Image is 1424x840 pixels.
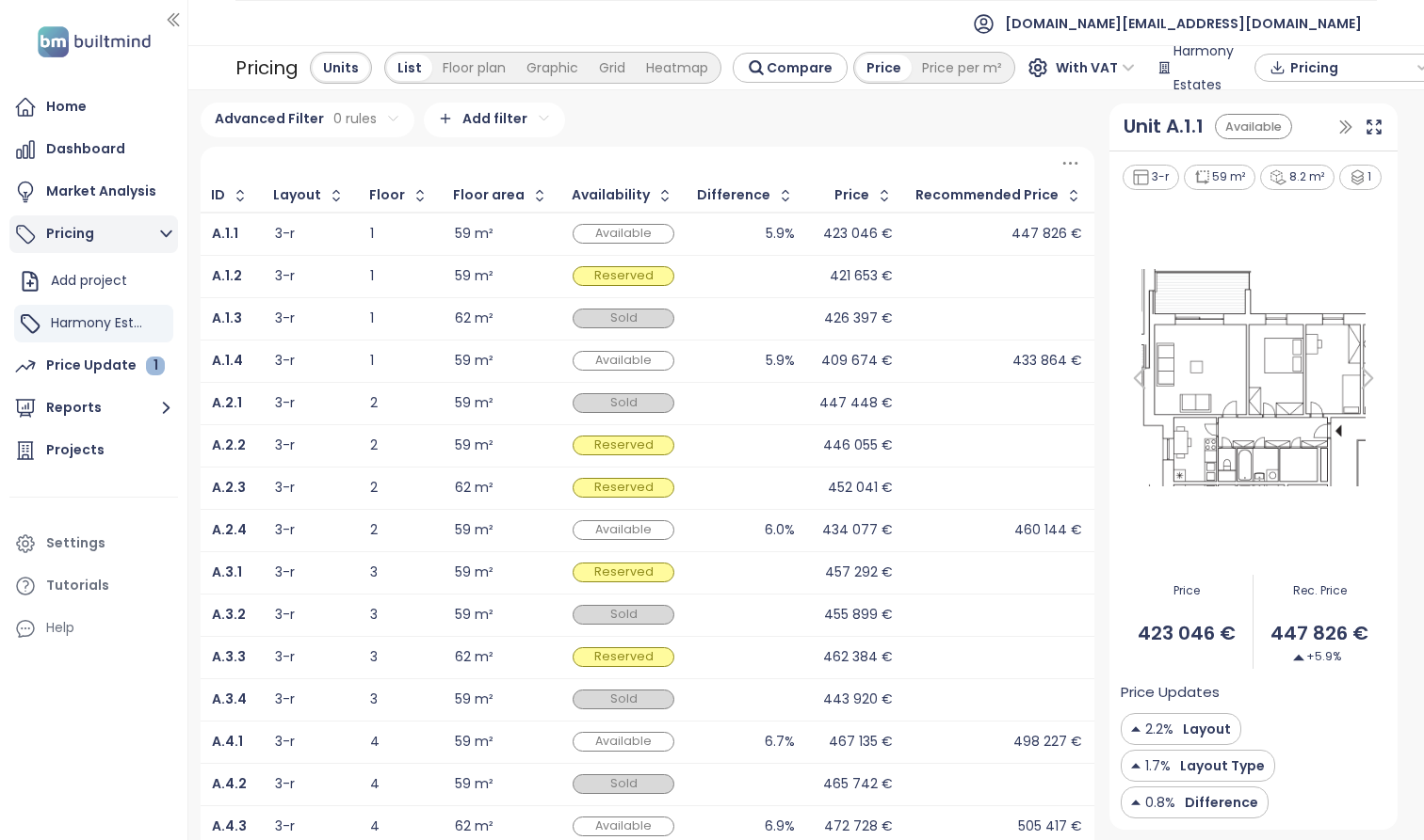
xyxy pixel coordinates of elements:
div: Layout [273,189,321,201]
div: Dashboard [46,137,125,161]
div: 6.0% [765,524,795,536]
span: Rec. Price [1254,582,1385,600]
div: 59 m² [455,270,494,282]
div: 472 728 € [824,820,893,832]
div: Floor plan [432,55,516,81]
div: 462 384 € [823,651,893,663]
div: Recommended Price [915,189,1059,201]
div: 3-r [275,778,295,790]
div: 447 448 € [819,397,893,409]
div: Unit A.1.1 [1124,112,1204,141]
div: 3-r [275,482,295,494]
div: 4 [370,778,430,790]
span: Compare [767,57,833,78]
div: Price [834,189,869,201]
div: 59 m² [455,566,494,578]
b: A.3.3 [212,647,246,666]
a: Dashboard [9,131,178,168]
div: 3-r [275,228,295,240]
div: Advanced Filter [201,103,414,137]
div: Available [573,520,674,540]
div: 447 826 € [1011,228,1082,240]
span: Price [1121,582,1253,600]
div: Difference [697,189,770,201]
b: A.3.2 [212,605,246,624]
img: Decrease [1131,755,1141,776]
div: 5.9% [766,355,795,367]
span: 2.2% [1145,719,1173,739]
div: Settings [46,531,105,555]
div: 59 m² [455,736,494,748]
div: 5.9% [766,228,795,240]
div: 62 m² [455,651,494,663]
div: Units [313,55,369,81]
div: 3-r [275,693,295,705]
b: A.2.1 [212,393,242,412]
span: Harmony Estates [1173,34,1242,102]
div: 2 [370,397,430,409]
div: 3-r [275,439,295,452]
span: Layout Type [1175,755,1265,776]
div: Reserved [573,563,674,582]
div: 2 [370,524,430,536]
div: 1 [370,355,430,367]
div: 426 397 € [824,312,893,325]
div: 460 144 € [1014,524,1082,536]
div: Floor [369,189,405,201]
div: 6.9% [765,820,795,832]
div: 1 [370,228,430,240]
div: 3-r [275,397,295,409]
div: Available [573,351,674,371]
img: logo [32,23,156,61]
div: Add filter [424,103,565,137]
div: Heatmap [636,55,719,81]
div: 433 864 € [1012,355,1082,367]
a: Price Update 1 [9,347,178,385]
div: 3-r [275,355,295,367]
a: A.2.3 [212,482,246,494]
img: Decrease [1131,792,1141,813]
div: 455 899 € [824,609,893,621]
div: Harmony Estates [14,305,173,342]
div: 452 041 € [828,482,893,494]
div: 3-r [275,651,295,663]
div: 62 m² [455,312,494,325]
a: A.3.3 [212,651,246,663]
div: Reserved [573,266,674,286]
div: 3 [370,693,430,705]
span: Price Updates [1121,681,1220,704]
div: 3 [370,566,430,578]
div: 457 292 € [825,566,893,578]
b: A.1.4 [212,351,243,370]
div: 3-r [275,270,295,282]
a: Market Analysis [9,173,178,211]
a: A.1.4 [212,355,243,367]
b: A.2.4 [212,520,247,539]
div: Help [9,610,178,647]
span: Pricing [1290,54,1412,82]
div: Add project [51,269,127,293]
div: Pricing [235,51,299,85]
div: ID [211,189,225,201]
div: Projects [46,438,105,462]
div: Availability [572,189,650,201]
div: Price [856,55,912,81]
b: A.3.1 [212,563,242,581]
a: Projects [9,432,178,469]
div: 421 653 € [830,270,893,282]
div: Reserved [573,436,674,455]
div: Price Update [46,354,165,377]
div: 59 m² [455,355,494,367]
div: Floor area [453,189,525,201]
a: A.4.2 [212,778,247,790]
div: 8.2 m² [1260,165,1335,190]
b: A.4.3 [212,816,247,835]
a: A.1.1 [212,228,238,240]
img: Decrease [1293,652,1304,663]
div: 59 m² [455,397,494,409]
div: 1 [370,270,430,282]
div: List [387,55,432,81]
div: Sold [573,689,674,709]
